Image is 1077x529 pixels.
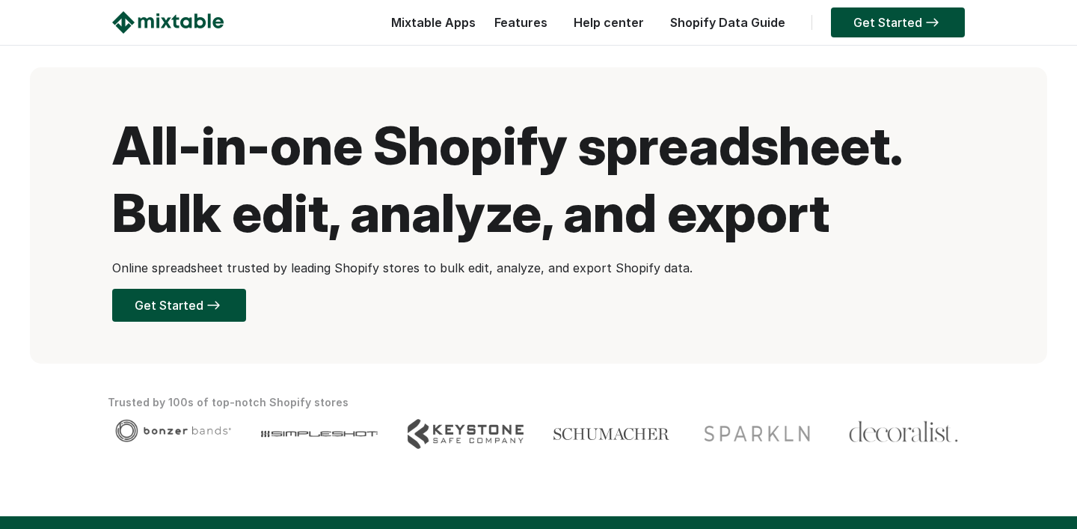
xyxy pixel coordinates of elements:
[112,112,965,247] h1: All-in-one Shopify spreadsheet. Bulk edit, analyze, and export
[699,419,815,449] img: Client logo
[848,419,959,445] img: Client logo
[112,11,224,34] img: Mixtable logo
[384,11,476,41] div: Mixtable Apps
[566,15,651,30] a: Help center
[115,419,231,442] img: Client logo
[203,301,224,310] img: arrow-right.svg
[663,15,793,30] a: Shopify Data Guide
[112,259,965,277] p: Online spreadsheet trusted by leading Shopify stores to bulk edit, analyze, and export Shopify data.
[261,419,377,449] img: Client logo
[108,394,969,412] div: Trusted by 100s of top-notch Shopify stores
[487,15,555,30] a: Features
[553,419,669,449] img: Client logo
[408,419,524,449] img: Client logo
[112,289,246,322] a: Get Started
[922,18,942,27] img: arrow-right.svg
[831,7,965,37] a: Get Started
